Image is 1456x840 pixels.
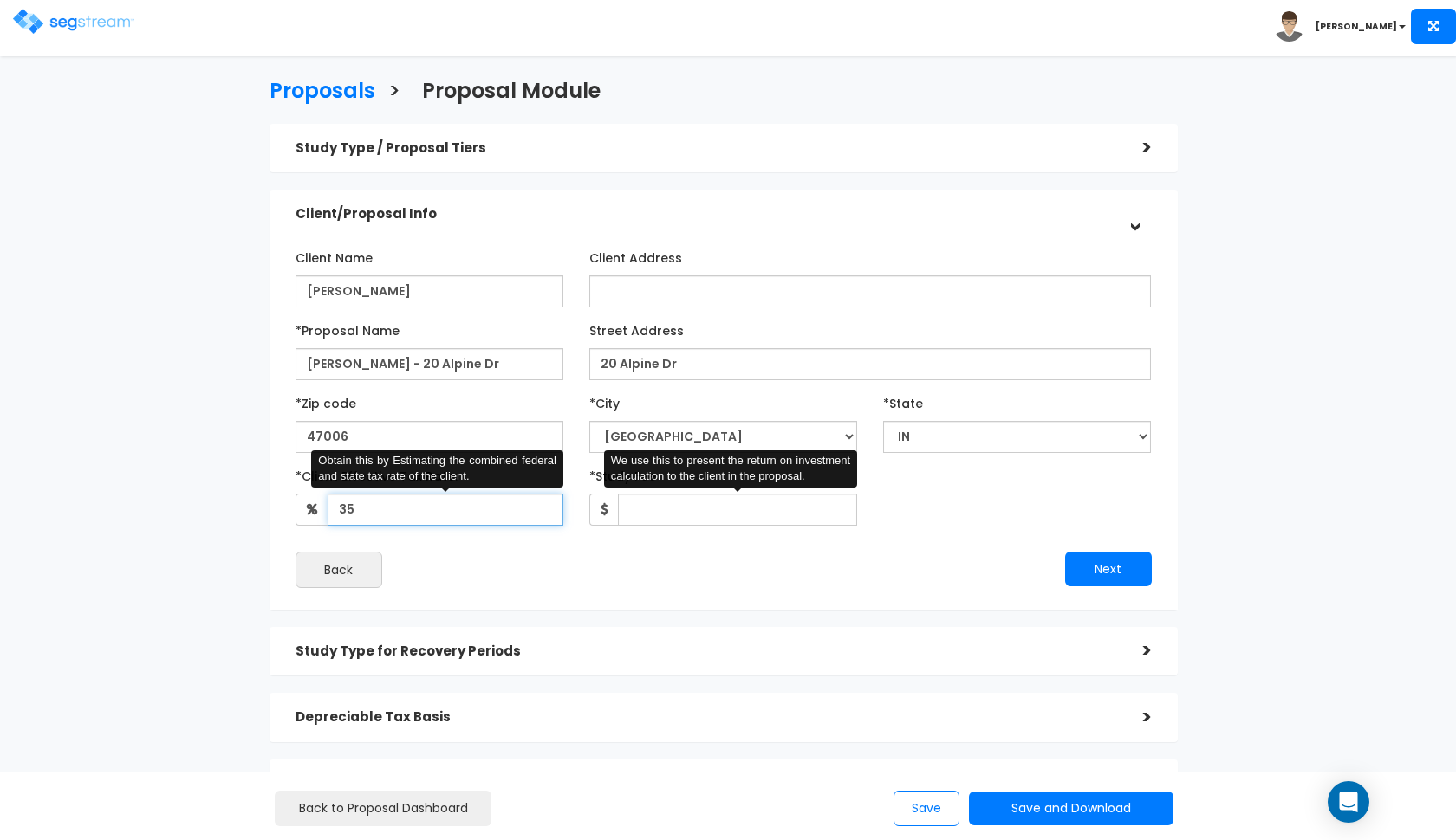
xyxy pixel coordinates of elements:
button: Save [894,791,959,826]
h5: Client/Proposal Info [296,207,1117,222]
div: We use this to present the return on investment calculation to the client in the proposal. [604,450,857,488]
button: Save and Download [969,792,1173,825]
a: Proposals [257,62,375,115]
button: Next [1065,552,1152,586]
h5: Study Type for Recovery Periods [296,644,1117,659]
h3: > [388,80,400,107]
div: Obtain this by Estimating the combined federal and state tax rate of the client. [311,450,562,488]
button: Back [296,552,382,588]
div: > [1117,770,1152,797]
label: *Study Fee [589,462,656,485]
label: Client Address [589,243,682,267]
a: Proposal Module [409,62,601,115]
label: Client Name [296,243,373,267]
b: [PERSON_NAME] [1316,20,1397,33]
h3: Proposals [270,80,375,107]
h3: Proposal Module [422,80,601,107]
a: Back to Proposal Dashboard [275,791,491,826]
div: > [1117,134,1152,161]
label: *Client Effective Tax Rate: [296,462,458,485]
div: Open Intercom Messenger [1328,781,1369,823]
label: *City [589,389,620,412]
div: > [1121,197,1147,232]
img: avatar.png [1274,11,1304,42]
div: > [1117,637,1152,664]
h5: Depreciable Tax Basis [296,710,1117,725]
div: > [1117,704,1152,731]
h5: Study Type / Proposal Tiers [296,141,1117,156]
label: *Zip code [296,389,356,412]
label: *State [883,389,923,412]
label: *Proposal Name [296,316,400,339]
img: logo.png [13,9,134,34]
label: Street Address [589,316,684,339]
